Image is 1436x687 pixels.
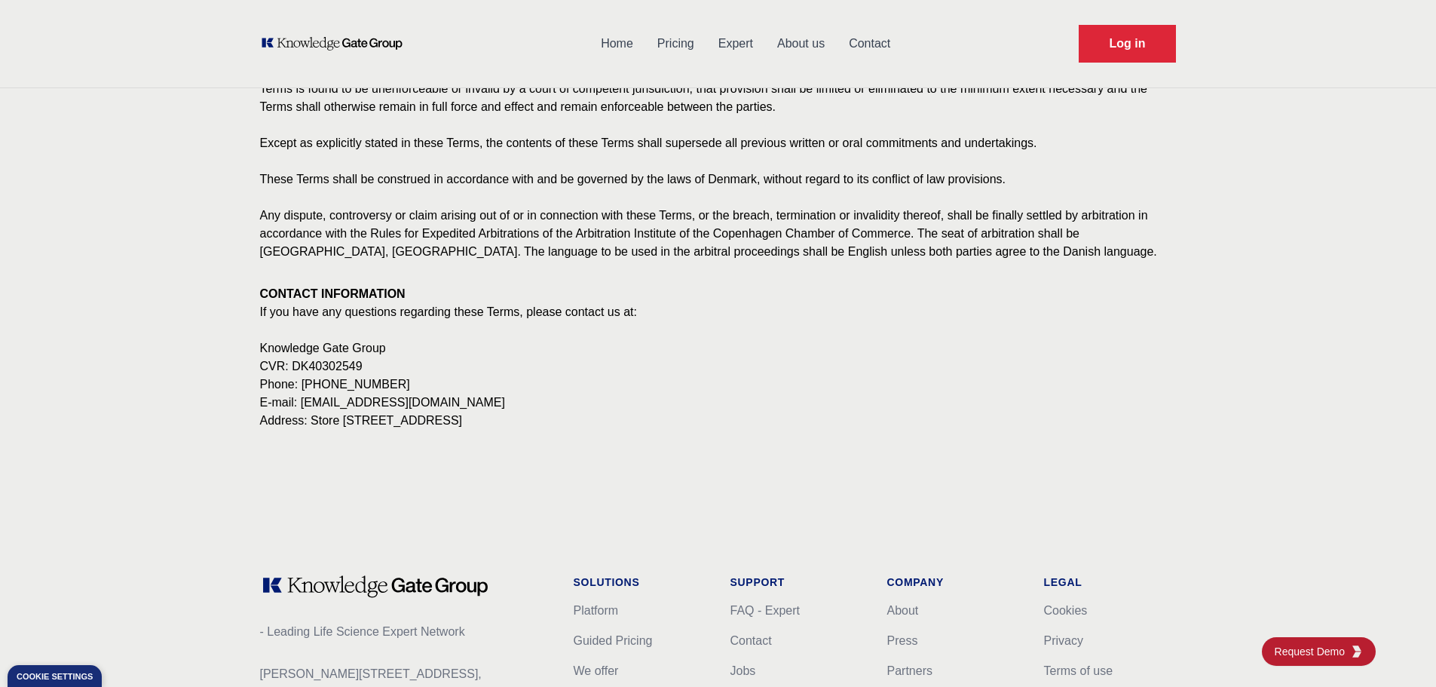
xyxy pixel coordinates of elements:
a: Expert [706,24,765,63]
span: Request Demo [1275,644,1351,659]
h1: Solutions [574,575,706,590]
p: These Terms shall be construed in accordance with and be governed by the laws of Denmark, without... [260,170,1177,189]
a: Pricing [645,24,706,63]
p: Address: Store [STREET_ADDRESS] [260,412,1177,430]
img: KGG [1351,646,1363,658]
a: Press [887,634,918,647]
p: Phone: [PHONE_NUMBER] [260,376,1177,394]
a: About us [765,24,837,63]
p: Except as explicitly stated in these Terms, the contents of these Terms shall supersede all previ... [260,134,1177,152]
p: Any dispute, controversy or claim arising out of or in connection with these Terms, or the breach... [260,207,1177,261]
a: Contact [730,634,772,647]
a: Request DemoKGG [1262,637,1376,666]
a: Guided Pricing [574,634,653,647]
a: Jobs [730,664,756,677]
p: If you have any questions regarding these Terms, please contact us at: [260,303,1177,321]
a: KOL Knowledge Platform: Talk to Key External Experts (KEE) [260,36,413,51]
h1: Support [730,575,863,590]
a: We offer [574,664,619,677]
a: Home [589,24,645,63]
h2: CONTACT INFORMATION [260,285,1177,303]
a: Cookies [1044,604,1088,617]
p: CVR: DK40302549 [260,357,1177,376]
div: Cookie settings [17,673,93,681]
a: Request Demo [1079,25,1177,63]
a: Terms of use [1044,664,1113,677]
a: About [887,604,919,617]
iframe: Chat Widget [1361,615,1436,687]
a: Privacy [1044,634,1083,647]
p: Knowledge Gate Group [260,339,1177,357]
p: E-mail: [EMAIL_ADDRESS][DOMAIN_NAME] [260,394,1177,412]
p: The failure of Knowledge Gate to exercise or enforce any right or provision of these Terms shall ... [260,62,1177,116]
a: Partners [887,664,932,677]
h1: Legal [1044,575,1177,590]
p: - Leading Life Science Expert Network [260,623,550,641]
a: FAQ - Expert [730,604,800,617]
a: Contact [837,24,902,63]
a: Platform [574,604,619,617]
h1: Company [887,575,1020,590]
